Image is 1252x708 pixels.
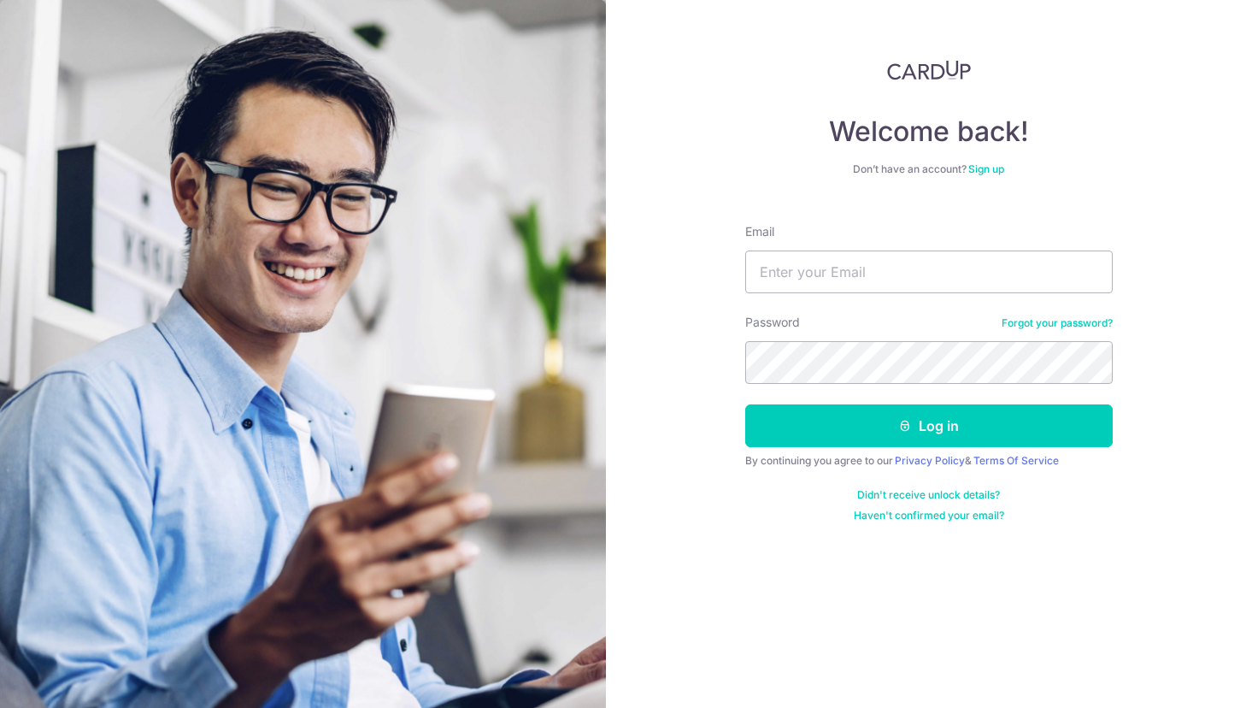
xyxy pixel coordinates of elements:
[854,509,1004,522] a: Haven't confirmed your email?
[745,454,1113,468] div: By continuing you agree to our &
[745,314,800,331] label: Password
[745,251,1113,293] input: Enter your Email
[745,162,1113,176] div: Don’t have an account?
[968,162,1004,175] a: Sign up
[895,454,965,467] a: Privacy Policy
[745,223,774,240] label: Email
[745,115,1113,149] h4: Welcome back!
[857,488,1000,502] a: Didn't receive unlock details?
[1002,316,1113,330] a: Forgot your password?
[973,454,1059,467] a: Terms Of Service
[745,404,1113,447] button: Log in
[887,60,971,80] img: CardUp Logo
